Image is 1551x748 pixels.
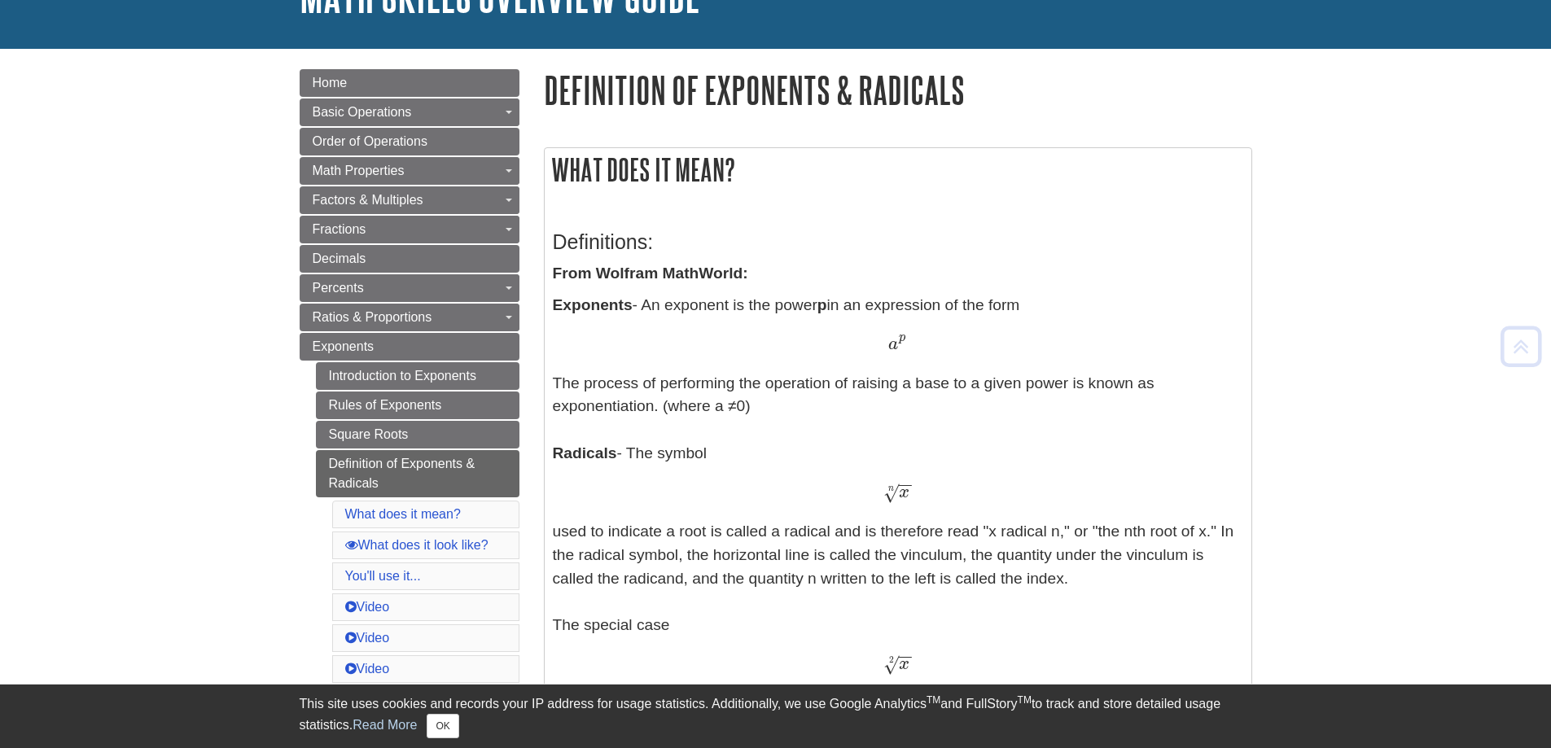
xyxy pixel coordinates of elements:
span: x [899,655,909,673]
span: p [899,331,905,344]
a: Rules of Exponents [316,391,519,419]
b: Radicals [553,444,617,461]
b: Exponents [553,296,633,313]
a: What does it look like? [345,538,489,552]
span: Math Properties [313,164,405,177]
span: Exponents [313,339,375,353]
span: Basic Operations [313,105,412,119]
a: Ratios & Proportions [300,304,519,331]
a: Math Properties [300,157,519,185]
sup: TM [927,694,940,706]
div: This site uses cookies and records your IP address for usage statistics. Additionally, we use Goo... [300,694,1252,738]
button: Close [427,714,458,738]
span: x [899,483,909,501]
strong: From Wolfram MathWorld: [553,265,748,282]
span: Factors & Multiples [313,193,423,207]
h3: Definitions: [553,230,1243,254]
a: Home [300,69,519,97]
span: Home [313,76,348,90]
a: Square Roots [316,421,519,448]
a: Video [345,600,390,614]
a: Video [345,662,390,676]
a: Decimals [300,245,519,273]
h1: Definition of Exponents & Radicals [544,69,1252,111]
a: Fractions [300,216,519,243]
span: Decimals [313,252,366,265]
b: p [817,296,827,313]
span: n [888,484,894,493]
a: You'll use it... [345,569,421,583]
span: Percents [313,281,364,295]
a: Order of Operations [300,128,519,155]
span: 2 [889,654,894,665]
a: Factors & Multiples [300,186,519,214]
a: Definition of Exponents & Radicals [316,450,519,497]
span: √ [883,654,899,676]
a: Percents [300,274,519,302]
a: Video [345,631,390,645]
span: √ [883,482,899,504]
span: Fractions [313,222,366,236]
a: Exponents [300,333,519,361]
a: Read More [353,718,417,732]
a: Back to Top [1495,335,1547,357]
sup: TM [1018,694,1032,706]
span: Ratios & Proportions [313,310,432,324]
span: a [888,335,898,353]
h2: What does it mean? [545,148,1251,191]
a: Basic Operations [300,98,519,126]
a: Introduction to Exponents [316,362,519,390]
span: Order of Operations [313,134,427,148]
a: What does it mean? [345,507,461,521]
